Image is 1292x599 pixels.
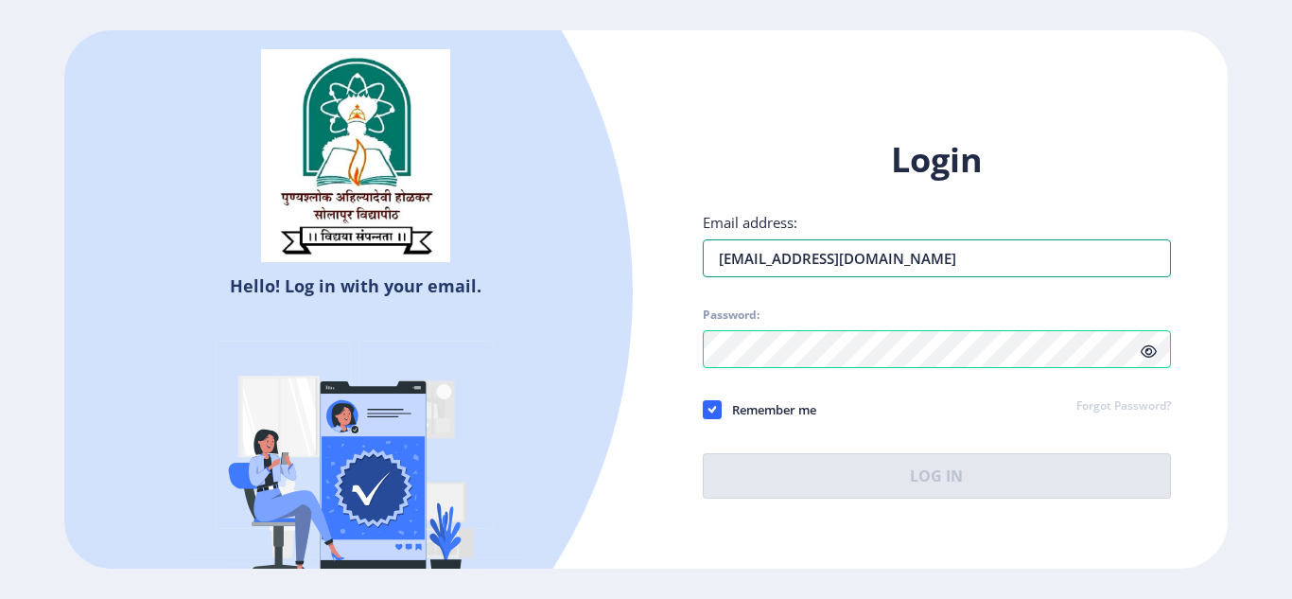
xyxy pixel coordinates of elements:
[703,239,1171,277] input: Email address
[703,453,1171,499] button: Log In
[703,137,1171,183] h1: Login
[722,398,816,421] span: Remember me
[703,308,759,323] label: Password:
[703,213,797,232] label: Email address:
[261,49,450,263] img: sulogo.png
[1076,398,1171,415] a: Forgot Password?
